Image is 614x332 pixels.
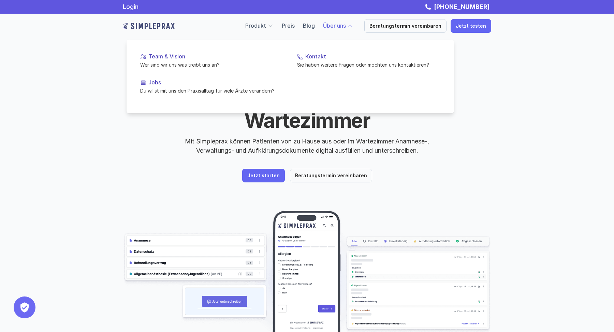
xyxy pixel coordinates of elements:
a: [PHONE_NUMBER] [432,3,491,10]
p: Team & Vision [148,53,283,60]
p: Beratungstermin vereinbaren [369,23,441,29]
p: Jetzt testen [456,23,486,29]
a: KontaktSie haben weitere Fragen oder möchten uns kontaktieren? [292,48,446,74]
p: Jobs [148,79,283,86]
p: Beratungstermin vereinbaren [295,173,367,179]
a: Blog [303,22,315,29]
a: Beratungstermin vereinbaren [290,169,372,182]
p: Mit Simpleprax können Patienten von zu Hause aus oder im Wartezimmer Anamnese-, Verwaltungs- und ... [179,137,435,155]
a: Beratungstermin vereinbaren [364,19,447,33]
a: JobsDu willst mit uns den Praxisalltag für viele Ärzte verändern? [135,74,289,100]
strong: [PHONE_NUMBER] [434,3,489,10]
p: Sie haben weitere Fragen oder möchten uns kontaktieren? [297,61,440,68]
p: Kontakt [305,53,440,60]
a: Jetzt testen [451,19,491,33]
p: Wer sind wir uns was treibt uns an? [140,61,283,68]
a: Team & VisionWer sind wir uns was treibt uns an? [135,48,289,74]
a: Produkt [245,22,266,29]
a: Login [123,3,138,10]
a: Preis [282,22,295,29]
a: Jetzt starten [242,169,285,182]
p: Du willst mit uns den Praxisalltag für viele Ärzte verändern? [140,87,283,94]
p: Jetzt starten [247,173,280,179]
a: Über uns [323,22,346,29]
